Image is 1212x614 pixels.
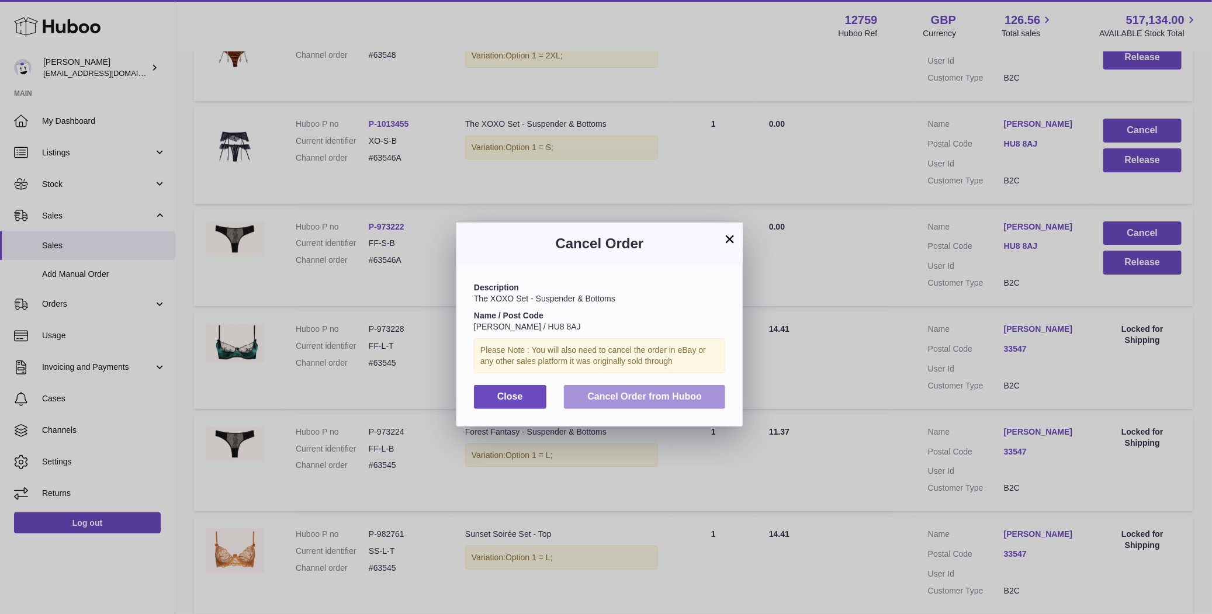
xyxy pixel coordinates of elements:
span: [PERSON_NAME] / HU8 8AJ [474,322,581,331]
button: Cancel Order from Huboo [564,385,725,409]
span: The XOXO Set - Suspender & Bottoms [474,294,615,303]
strong: Description [474,283,519,292]
button: × [723,232,737,246]
h3: Cancel Order [474,234,725,253]
strong: Name / Post Code [474,311,543,320]
button: Close [474,385,546,409]
span: Cancel Order from Huboo [587,391,702,401]
div: Please Note : You will also need to cancel the order in eBay or any other sales platform it was o... [474,338,725,373]
span: Close [497,391,523,401]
